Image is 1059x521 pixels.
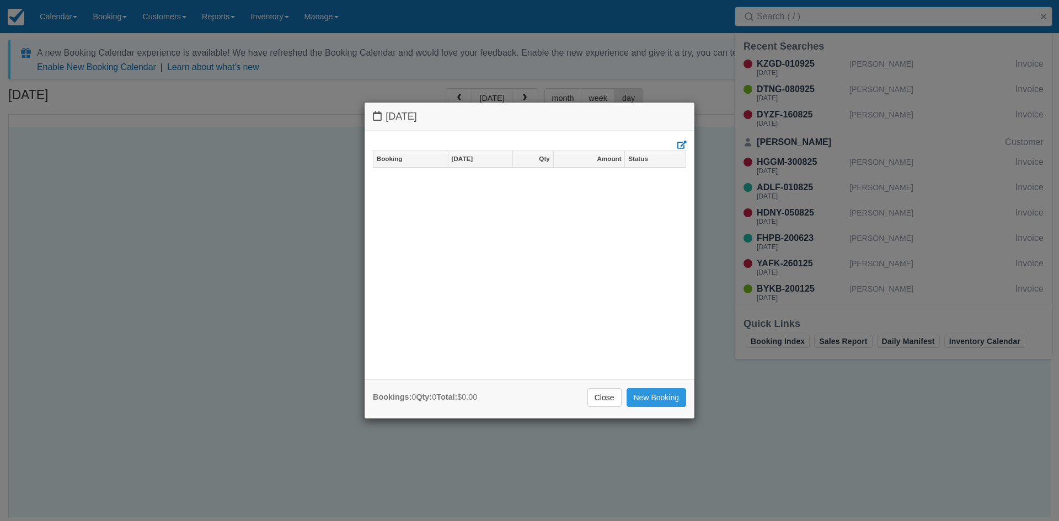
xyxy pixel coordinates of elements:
[513,151,553,166] a: Qty
[373,111,686,122] h4: [DATE]
[587,388,622,407] a: Close
[373,151,448,166] a: Booking
[373,393,411,401] strong: Bookings:
[448,151,512,166] a: [DATE]
[627,388,687,407] a: New Booking
[373,391,477,403] div: 0 0 $0.00
[625,151,686,166] a: Status
[436,393,457,401] strong: Total:
[416,393,432,401] strong: Qty:
[554,151,625,166] a: Amount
